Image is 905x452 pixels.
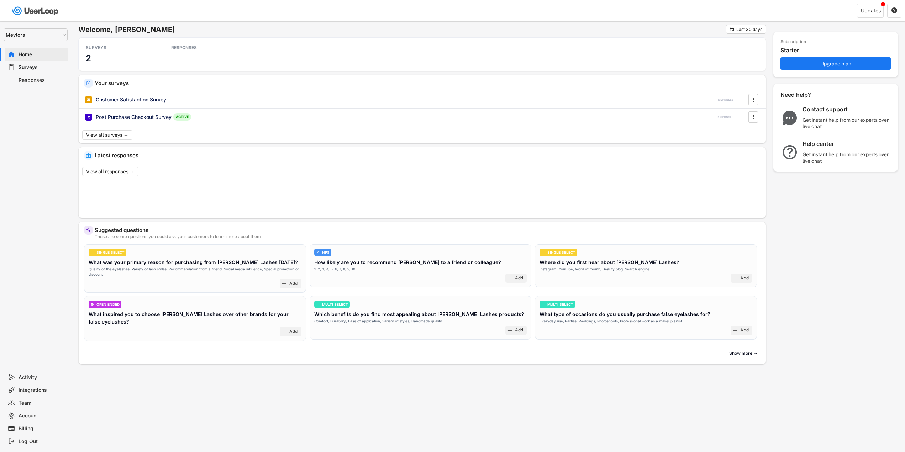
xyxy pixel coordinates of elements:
[19,374,65,381] div: Activity
[96,303,120,306] div: OPEN ENDED
[316,303,320,306] img: yH5BAEAAAAALAAAAAABAAEAAAIBRAA7
[314,310,524,318] div: Which benefits do you find most appealing about [PERSON_NAME] Lashes products?
[861,8,881,13] div: Updates
[86,227,91,233] img: MagicMajor%20%28Purple%29.svg
[547,303,573,306] div: MULTI SELECT
[95,227,761,233] div: Suggested questions
[540,310,710,318] div: What type of occasions do you usually purchase false eyelashes for?
[750,94,757,105] button: 
[515,327,523,333] div: Add
[780,39,806,45] div: Subscription
[515,275,523,281] div: Add
[541,251,545,254] img: yH5BAEAAAAALAAAAAABAAEAAAIBRAA7
[86,53,91,64] h3: 2
[82,167,138,176] button: View all responses →
[540,267,649,272] div: Instagram, YouTube, Word of mouth, Beauty blog, Search engine
[86,45,150,51] div: SURVEYS
[322,251,330,254] div: NPS
[19,387,65,394] div: Integrations
[173,113,191,121] div: ACTIVE
[803,117,891,130] div: Get instant help from our experts over live chat
[780,111,799,125] img: ChatMajor.svg
[86,153,91,158] img: IncomingMajor.svg
[316,251,320,254] img: AdjustIcon.svg
[314,267,355,272] div: 1, 2, 3, 4, 5, 6, 7, 8, 9, 10
[314,258,501,266] div: How likely are you to recommend [PERSON_NAME] to a friend or colleague?
[19,412,65,419] div: Account
[89,310,301,325] div: What inspired you to choose [PERSON_NAME] Lashes over other brands for your false eyelashes?
[89,267,301,277] div: Quality of the eyelashes, Variety of lash styles, Recommendation from a friend, Social media infl...
[726,348,761,359] button: Show more →
[803,106,891,113] div: Contact support
[19,438,65,445] div: Log Out
[19,400,65,406] div: Team
[753,113,754,121] text: 
[322,303,348,306] div: MULTI SELECT
[736,27,762,32] div: Last 30 days
[740,327,749,333] div: Add
[780,47,894,54] div: Starter
[740,275,749,281] div: Add
[171,45,235,51] div: RESPONSES
[717,115,733,119] div: RESPONSES
[780,57,891,70] button: Upgrade plan
[95,153,761,158] div: Latest responses
[90,303,94,306] img: ConversationMinor.svg
[96,251,125,254] div: SINGLE SELECT
[750,112,757,122] button: 
[19,64,65,71] div: Surveys
[11,4,61,18] img: userloop-logo-01.svg
[95,235,761,239] div: These are some questions you could ask your customers to learn more about them
[729,27,735,32] button: 
[19,77,65,84] div: Responses
[891,7,898,14] button: 
[780,91,830,99] div: Need help?
[82,130,132,140] button: View all surveys →
[753,96,754,103] text: 
[96,114,172,121] div: Post Purchase Checkout Survey
[289,329,298,335] div: Add
[19,51,65,58] div: Home
[547,251,575,254] div: SINGLE SELECT
[780,145,799,159] img: QuestionMarkInverseMajor.svg
[541,303,545,306] img: yH5BAEAAAAALAAAAAABAAEAAAIBRAA7
[89,258,298,266] div: What was your primary reason for purchasing from [PERSON_NAME] Lashes [DATE]?
[314,319,442,324] div: Comfort, Durability, Ease of application, Variety of styles, Handmade quality
[803,151,891,164] div: Get instant help from our experts over live chat
[96,96,166,103] div: Customer Satisfaction Survey
[78,25,726,34] h6: Welcome, [PERSON_NAME]
[730,27,734,32] text: 
[19,425,65,432] div: Billing
[540,319,682,324] div: Everyday use, Parties, Weddings, Photoshoots, Professional work as a makeup artist
[540,258,679,266] div: Where did you first hear about [PERSON_NAME] Lashes?
[95,80,761,86] div: Your surveys
[289,281,298,287] div: Add
[717,98,733,102] div: RESPONSES
[803,140,891,148] div: Help center
[90,251,94,254] img: yH5BAEAAAAALAAAAAABAAEAAAIBRAA7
